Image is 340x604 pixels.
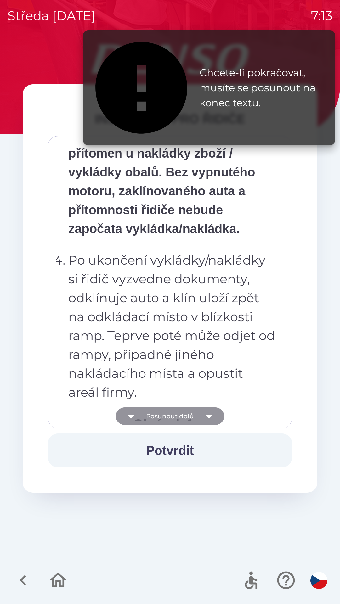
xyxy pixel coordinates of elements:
[8,6,95,25] p: středa [DATE]
[116,407,224,425] button: Posunout dolů
[23,44,317,74] img: Logo
[48,109,292,128] div: INSTRUKCE PRO ŘIDIČE
[311,6,332,25] p: 7:13
[310,572,327,589] img: cs flag
[48,433,292,467] button: Potvrdit
[68,251,275,402] p: Po ukončení vykládky/nakládky si řidič vyzvedne dokumenty, odklínuje auto a klín uloží zpět na od...
[200,65,329,110] div: Chcete-li pokračovat, musíte se posunout na konec textu.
